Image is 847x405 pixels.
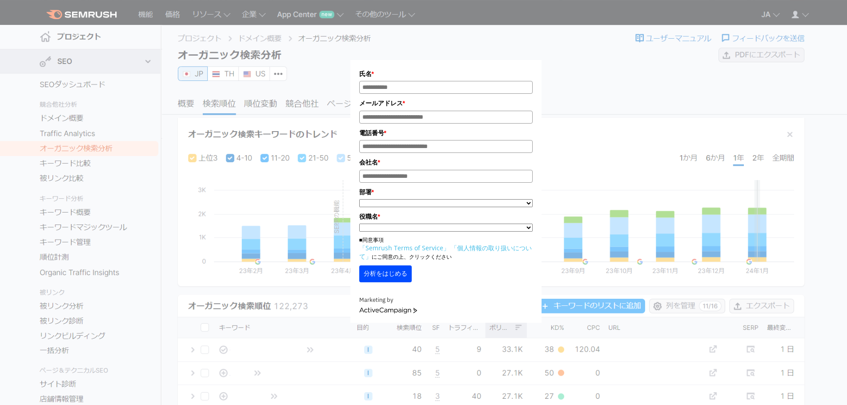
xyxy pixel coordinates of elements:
a: 「個人情報の取り扱いについて」 [359,244,532,261]
button: 分析をはじめる [359,265,412,282]
label: 電話番号 [359,128,533,138]
label: 役職名 [359,212,533,221]
p: ■同意事項 にご同意の上、クリックください [359,236,533,261]
div: Marketing by [359,296,533,305]
label: 氏名 [359,69,533,79]
a: 「Semrush Terms of Service」 [359,244,450,252]
label: 部署 [359,187,533,197]
label: メールアドレス [359,98,533,108]
label: 会社名 [359,157,533,167]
